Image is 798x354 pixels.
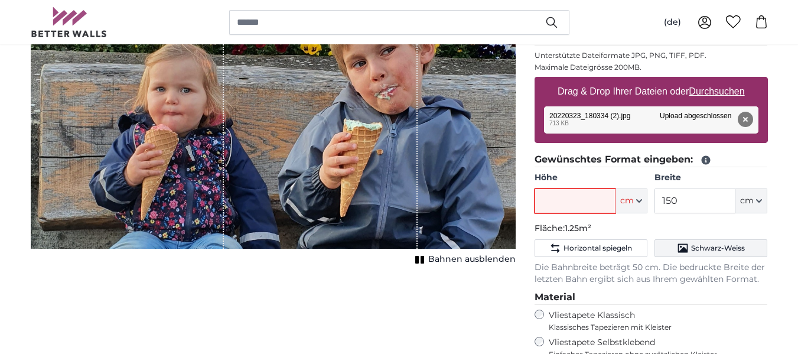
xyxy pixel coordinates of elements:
[535,223,768,235] p: Fläche:
[31,7,108,37] img: Betterwalls
[535,262,768,285] p: Die Bahnbreite beträgt 50 cm. Die bedruckte Breite der letzten Bahn ergibt sich aus Ihrem gewählt...
[535,290,768,305] legend: Material
[565,223,591,233] span: 1.25m²
[654,12,690,33] button: (de)
[535,51,768,60] p: Unterstützte Dateiformate JPG, PNG, TIFF, PDF.
[735,189,767,213] button: cm
[535,63,768,72] p: Maximale Dateigrösse 200MB.
[740,195,754,207] span: cm
[691,243,745,253] span: Schwarz-Weiss
[620,195,634,207] span: cm
[428,254,516,265] span: Bahnen ausblenden
[549,310,758,332] label: Vliestapete Klassisch
[549,323,758,332] span: Klassisches Tapezieren mit Kleister
[553,80,750,103] label: Drag & Drop Ihrer Dateien oder
[689,86,744,96] u: Durchsuchen
[535,152,768,167] legend: Gewünschtes Format eingeben:
[535,172,647,184] label: Höhe
[412,251,516,268] button: Bahnen ausblenden
[535,239,647,257] button: Horizontal spiegeln
[615,189,647,213] button: cm
[654,172,767,184] label: Breite
[564,243,632,253] span: Horizontal spiegeln
[654,239,767,257] button: Schwarz-Weiss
